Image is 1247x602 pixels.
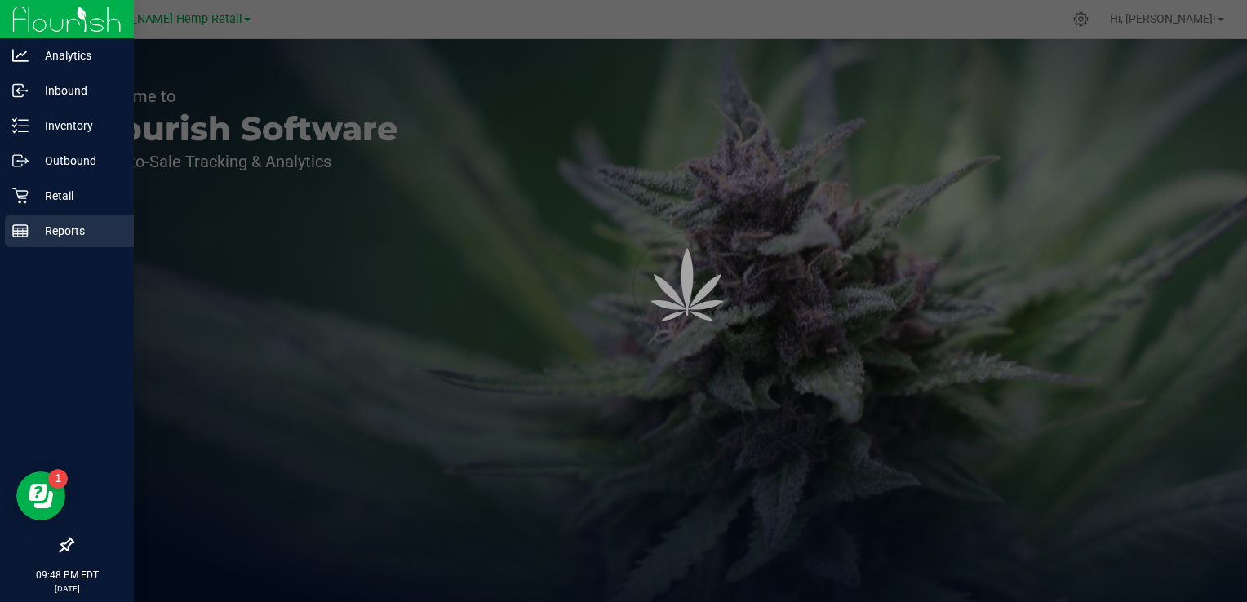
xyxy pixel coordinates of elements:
[29,221,126,241] p: Reports
[16,471,65,520] iframe: Resource center
[29,46,126,65] p: Analytics
[12,223,29,239] inline-svg: Reports
[12,117,29,134] inline-svg: Inventory
[48,469,68,489] iframe: Resource center unread badge
[29,151,126,170] p: Outbound
[12,188,29,204] inline-svg: Retail
[29,81,126,100] p: Inbound
[12,47,29,64] inline-svg: Analytics
[12,153,29,169] inline-svg: Outbound
[29,186,126,206] p: Retail
[12,82,29,99] inline-svg: Inbound
[7,568,126,582] p: 09:48 PM EDT
[29,116,126,135] p: Inventory
[7,582,126,595] p: [DATE]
